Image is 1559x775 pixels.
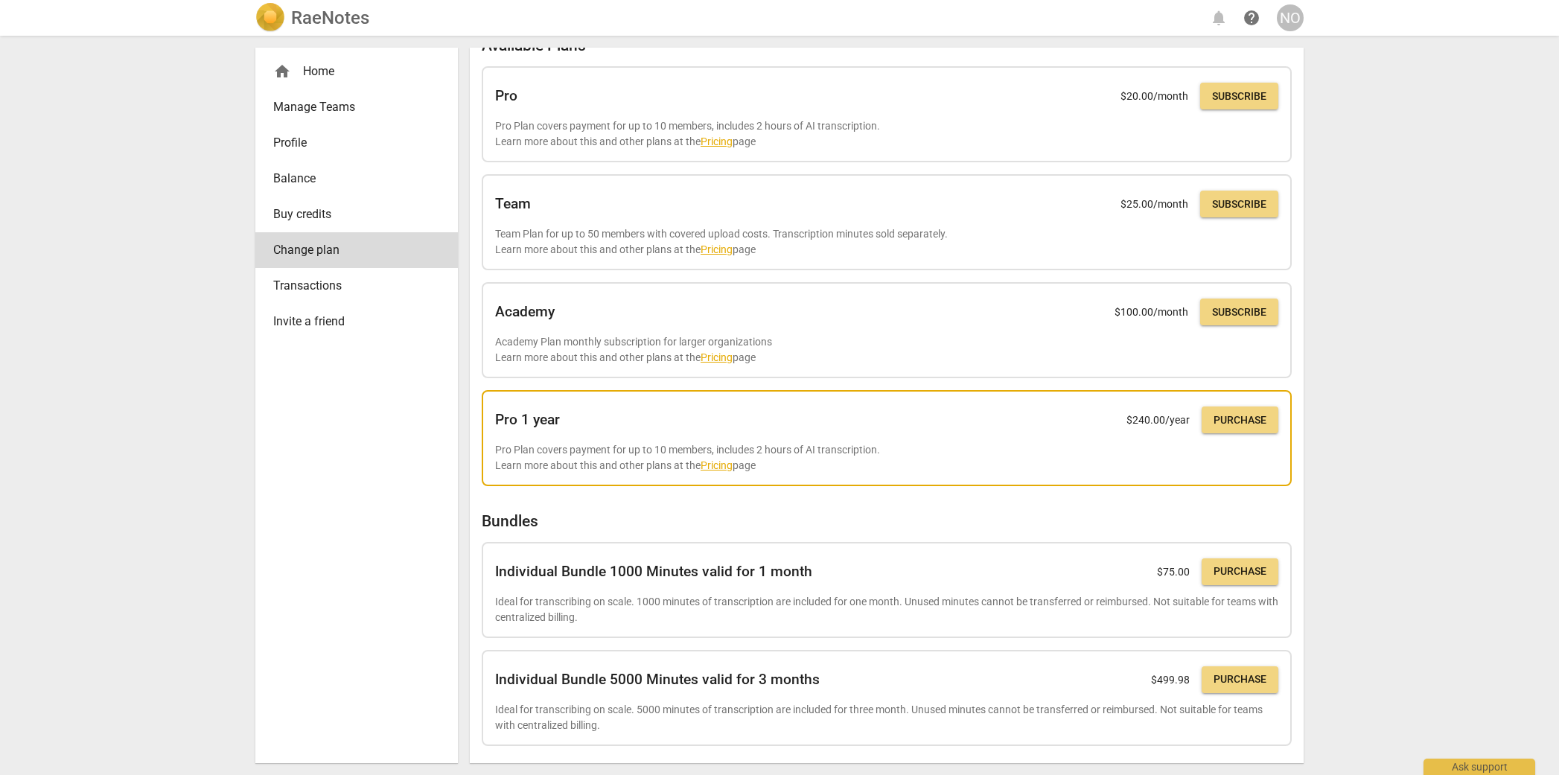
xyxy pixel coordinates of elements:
[701,135,733,147] a: Pricing
[1214,672,1266,687] span: Purchase
[255,54,458,89] div: Home
[495,196,531,212] h2: Team
[495,118,1278,149] p: Pro Plan covers payment for up to 10 members, includes 2 hours of AI transcription. Learn more ab...
[1200,83,1278,109] button: Subscribe
[273,313,428,331] span: Invite a friend
[273,205,428,223] span: Buy credits
[495,594,1278,625] p: Ideal for transcribing on scale. 1000 minutes of transcription are included for one month. Unused...
[1214,564,1266,579] span: Purchase
[273,98,428,116] span: Manage Teams
[255,232,458,268] a: Change plan
[255,161,458,197] a: Balance
[255,125,458,161] a: Profile
[1277,4,1304,31] button: NO
[1200,299,1278,325] button: Subscribe
[1214,413,1266,428] span: Purchase
[291,7,369,28] h2: RaeNotes
[495,304,555,320] h2: Academy
[482,512,1292,531] h2: Bundles
[1212,89,1266,104] span: Subscribe
[495,564,812,580] h2: Individual Bundle 1000 Minutes valid for 1 month
[1212,197,1266,212] span: Subscribe
[273,241,428,259] span: Change plan
[495,334,1278,365] p: Academy Plan monthly subscription for larger organizations Learn more about this and other plans ...
[255,3,285,33] img: Logo
[495,672,820,688] h2: Individual Bundle 5000 Minutes valid for 3 months
[255,89,458,125] a: Manage Teams
[495,702,1278,733] p: Ideal for transcribing on scale. 5000 minutes of transcription are included for three month. Unus...
[1212,305,1266,320] span: Subscribe
[255,197,458,232] a: Buy credits
[1243,9,1260,27] span: help
[1202,406,1278,433] button: Purchase
[495,412,560,428] h2: Pro 1 year
[1423,759,1535,775] div: Ask support
[1120,89,1188,104] p: $ 20.00 /month
[255,268,458,304] a: Transactions
[273,170,428,188] span: Balance
[1151,672,1190,688] p: $ 499.98
[1115,304,1188,320] p: $ 100.00 /month
[255,3,369,33] a: LogoRaeNotes
[1202,558,1278,585] button: Purchase
[273,63,291,80] span: home
[701,459,733,471] a: Pricing
[273,63,428,80] div: Home
[495,226,1278,257] p: Team Plan for up to 50 members with covered upload costs. Transcription minutes sold separately. ...
[701,351,733,363] a: Pricing
[1238,4,1265,31] a: Help
[495,442,1278,473] p: Pro Plan covers payment for up to 10 members, includes 2 hours of AI transcription. Learn more ab...
[701,243,733,255] a: Pricing
[1202,666,1278,693] button: Purchase
[1126,412,1190,428] p: $ 240.00 /year
[1120,197,1188,212] p: $ 25.00 /month
[495,88,517,104] h2: Pro
[273,277,428,295] span: Transactions
[1157,564,1190,580] p: $ 75.00
[255,304,458,339] a: Invite a friend
[1200,191,1278,217] button: Subscribe
[273,134,428,152] span: Profile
